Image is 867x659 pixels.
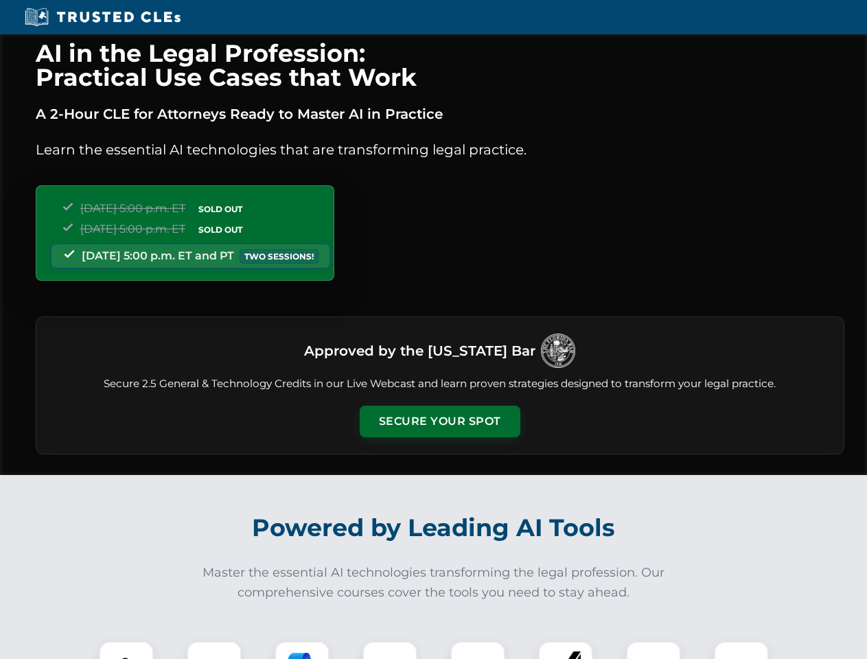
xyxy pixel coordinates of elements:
img: Trusted CLEs [21,7,185,27]
span: SOLD OUT [194,222,247,237]
h2: Powered by Leading AI Tools [54,504,814,552]
p: Learn the essential AI technologies that are transforming legal practice. [36,139,844,161]
button: Secure Your Spot [360,406,520,437]
span: SOLD OUT [194,202,247,216]
h1: AI in the Legal Profession: Practical Use Cases that Work [36,41,844,89]
img: Logo [541,334,575,368]
h3: Approved by the [US_STATE] Bar [304,338,535,363]
p: Secure 2.5 General & Technology Credits in our Live Webcast and learn proven strategies designed ... [53,376,827,392]
p: A 2-Hour CLE for Attorneys Ready to Master AI in Practice [36,103,844,125]
span: [DATE] 5:00 p.m. ET [80,202,185,215]
p: Master the essential AI technologies transforming the legal profession. Our comprehensive courses... [194,563,674,603]
span: [DATE] 5:00 p.m. ET [80,222,185,235]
